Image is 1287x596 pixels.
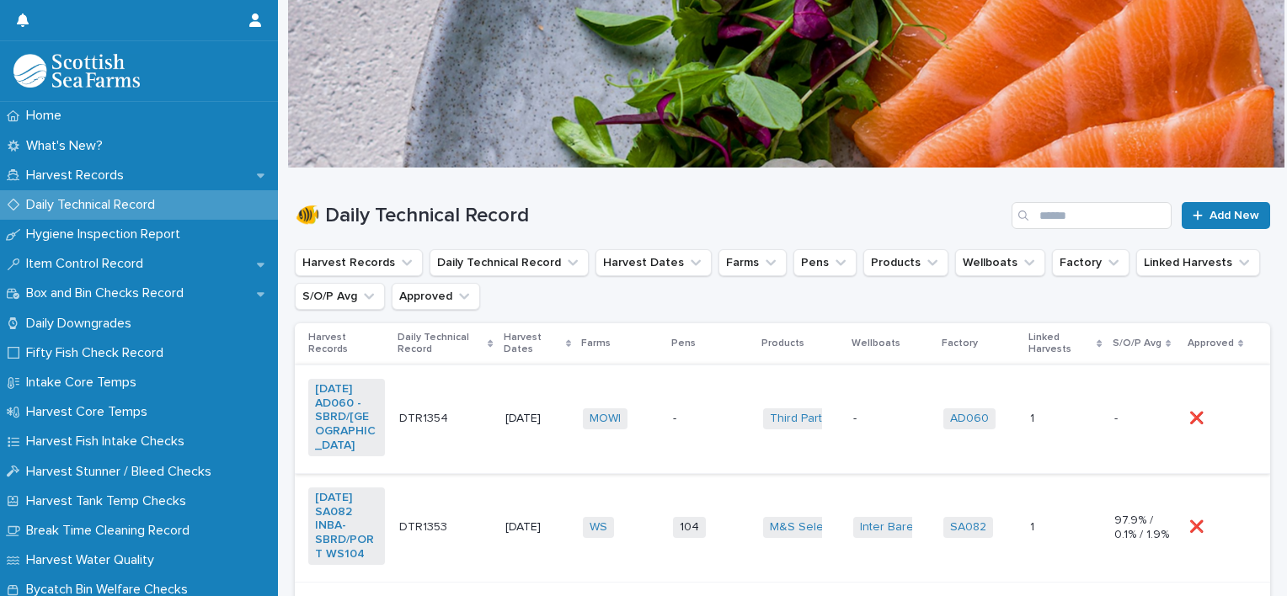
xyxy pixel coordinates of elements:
p: Daily Technical Record [19,197,168,213]
button: Wellboats [955,249,1045,276]
a: M&S Select [770,520,833,535]
button: Approved [392,283,480,310]
p: Harvest Records [19,168,137,184]
button: Harvest Records [295,249,423,276]
button: Pens [793,249,857,276]
p: Harvest Stunner / Bleed Checks [19,464,225,480]
a: Third Party Salmon [770,412,872,426]
p: Daily Downgrades [19,316,145,332]
tr: [DATE] SA082 INBA-SBRD/PORT WS104 DTR1353DTR1353 [DATE]WS 104M&S Select Inter Barents SA082 11 97... [295,473,1270,582]
p: Box and Bin Checks Record [19,285,197,301]
p: Home [19,108,75,124]
p: Hygiene Inspection Report [19,226,194,242]
p: Harvest Fish Intake Checks [19,434,198,450]
button: Products [863,249,948,276]
p: Harvest Records [308,328,387,359]
p: DTR1354 [399,408,451,426]
p: Fifty Fish Check Record [19,345,177,361]
p: - [853,412,930,426]
a: MOWI [590,412,621,426]
img: mMrefqRFQpe26GRNOUkG [13,54,140,88]
p: Harvest Tank Temp Checks [19,493,200,509]
p: ❌ [1189,517,1207,535]
a: Inter Barents [860,520,930,535]
p: 1 [1030,517,1038,535]
p: Pens [671,334,696,353]
p: Farms [581,334,611,353]
button: Daily Technical Record [430,249,589,276]
p: Approved [1188,334,1234,353]
tr: [DATE] AD060 -SBRD/[GEOGRAPHIC_DATA] DTR1354DTR1354 [DATE]MOWI -Third Party Salmon -AD060 11 -❌❌ [295,365,1270,473]
p: 97.9% / 0.1% / 1.9% [1114,514,1176,542]
a: SA082 [950,520,986,535]
h1: 🐠 Daily Technical Record [295,204,1005,228]
p: [DATE] [505,520,570,535]
a: WS [590,520,607,535]
p: Harvest Core Temps [19,404,161,420]
p: Intake Core Temps [19,375,150,391]
p: Harvest Water Quality [19,552,168,568]
p: Wellboats [852,334,900,353]
p: [DATE] [505,412,570,426]
button: S/O/P Avg [295,283,385,310]
p: S/O/P Avg [1113,334,1162,353]
p: Break Time Cleaning Record [19,523,203,539]
p: - [1114,412,1176,426]
p: What's New? [19,138,116,154]
a: AD060 [950,412,989,426]
input: Search [1012,202,1172,229]
a: [DATE] SA082 INBA-SBRD/PORT WS104 [315,491,378,561]
p: DTR1353 [399,517,451,535]
p: ❌ [1189,408,1207,426]
p: - [673,412,750,426]
button: Linked Harvests [1136,249,1260,276]
button: Factory [1052,249,1129,276]
p: Daily Technical Record [398,328,483,359]
span: 104 [673,517,706,538]
p: Linked Harvests [1028,328,1093,359]
p: Item Control Record [19,256,157,272]
a: Add New [1182,202,1270,229]
button: Harvest Dates [595,249,712,276]
p: Products [761,334,804,353]
a: [DATE] AD060 -SBRD/[GEOGRAPHIC_DATA] [315,382,378,453]
button: Farms [718,249,787,276]
span: Add New [1210,210,1259,221]
p: 1 [1030,408,1038,426]
p: Harvest Dates [504,328,562,359]
p: Factory [942,334,978,353]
